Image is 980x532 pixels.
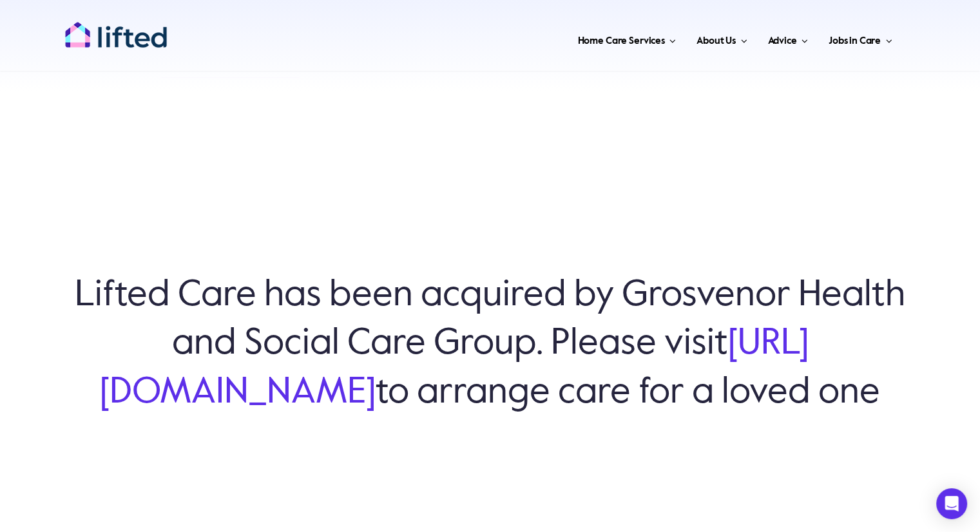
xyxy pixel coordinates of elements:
h6: Lifted Care has been acquired by Grosvenor Health and Social Care Group. Please visit to arrange ... [64,272,916,417]
a: Jobs in Care [825,19,896,58]
span: Jobs in Care [829,31,881,52]
span: Advice [767,31,796,52]
a: Home Care Services [574,19,680,58]
a: [URL][DOMAIN_NAME] [100,326,809,410]
span: Home Care Services [578,31,665,52]
a: About Us [693,19,751,58]
span: About Us [697,31,736,52]
a: lifted-logo [64,21,168,34]
nav: Main Menu [209,19,896,58]
div: Open Intercom Messenger [936,488,967,519]
a: Advice [764,19,811,58]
